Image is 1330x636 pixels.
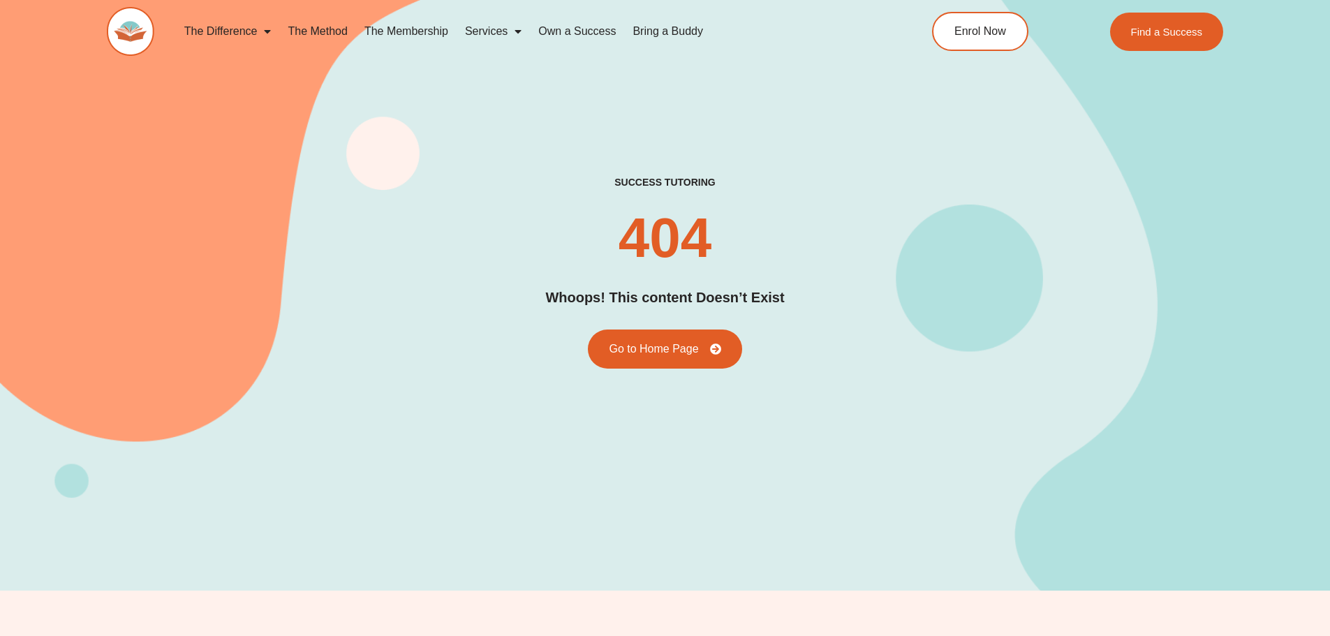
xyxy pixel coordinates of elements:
[588,330,741,369] a: Go to Home Page
[614,176,715,188] h2: success tutoring
[176,15,869,47] nav: Menu
[619,210,711,266] h2: 404
[1110,13,1224,51] a: Find a Success
[624,15,711,47] a: Bring a Buddy
[954,26,1006,37] span: Enrol Now
[530,15,624,47] a: Own a Success
[609,343,698,355] span: Go to Home Page
[1131,27,1203,37] span: Find a Success
[356,15,457,47] a: The Membership
[932,12,1028,51] a: Enrol Now
[457,15,530,47] a: Services
[176,15,280,47] a: The Difference
[279,15,355,47] a: The Method
[545,287,784,309] h2: Whoops! This content Doesn’t Exist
